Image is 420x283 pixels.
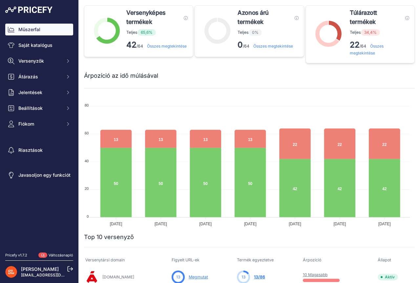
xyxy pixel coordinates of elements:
[254,274,265,279] font: 13/86
[85,159,89,163] tspan: 40
[244,222,257,226] tspan: [DATE]
[5,118,73,130] button: Fiókom
[18,27,40,32] font: Műszerfal
[303,257,321,262] font: Árpozíció
[199,222,212,226] tspan: [DATE]
[289,222,301,226] tspan: [DATE]
[102,274,134,279] a: [DOMAIN_NAME]
[85,187,89,191] tspan: 20
[5,87,73,98] button: Jelentések
[126,30,137,35] font: Teljes
[253,44,293,49] a: Összes megtekintése
[18,105,43,111] font: Beállítások
[378,222,391,226] tspan: [DATE]
[5,102,73,114] button: Beállítások
[21,273,90,277] a: [EMAIL_ADDRESS][DOMAIN_NAME]
[238,30,249,35] font: Teljes
[84,72,158,79] font: Árpozíció az idő múlásával
[84,233,134,240] font: Top 10 versenyző
[176,274,180,279] font: 13
[254,274,265,279] a: 13/86​
[87,214,89,218] tspan: 0
[18,42,52,48] font: Saját katalógus
[237,257,274,262] font: Termék egyeztetve
[385,274,395,279] font: Aktív
[350,9,377,25] font: Túlárazott termékek
[18,74,38,79] font: Átárazás
[238,40,243,50] font: 0
[360,44,366,49] font: /64
[238,9,269,25] font: Azonos árú termékek
[5,7,52,13] img: Pricefy logó
[18,147,43,153] font: Riasztások
[5,169,73,181] a: Javasoljon egy funkciót
[18,90,42,95] font: Jelentések
[350,40,360,50] font: 22
[172,257,199,262] font: Figyelt URL-ek
[333,222,346,226] tspan: [DATE]
[126,9,166,25] font: Versenyképes termékek
[5,144,73,156] a: Riasztások
[364,30,377,35] font: 34,4%
[126,40,136,50] font: 42
[5,253,27,257] font: Pricefy v1.7.2
[18,172,71,178] font: Javasoljon egy funkciót
[243,44,249,49] font: /64
[252,30,259,35] font: 0%
[303,272,327,277] a: 10 Magasabb
[85,131,89,135] tspan: 60
[136,44,143,49] font: /64
[49,253,73,257] a: Változásnapló
[141,30,153,35] font: 65,6%
[21,266,59,272] a: [PERSON_NAME]
[5,39,73,51] a: Saját katalógus
[241,274,245,279] font: 13
[18,121,34,127] font: Fiókom
[5,24,73,35] a: Műszerfal
[18,58,44,64] font: Versenyzők
[41,253,45,257] font: Új
[189,274,208,279] a: Megmutat
[350,30,361,35] font: Teljes
[5,55,73,67] button: Versenyzők
[85,257,125,262] font: Versenytársi domain
[110,222,122,226] tspan: [DATE]
[5,71,73,83] button: Átárazás
[147,44,187,49] a: Összes megtekintése
[378,257,391,262] font: Állapot
[155,222,167,226] tspan: [DATE]
[85,103,89,107] tspan: 80
[5,24,73,245] nav: Oldalsáv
